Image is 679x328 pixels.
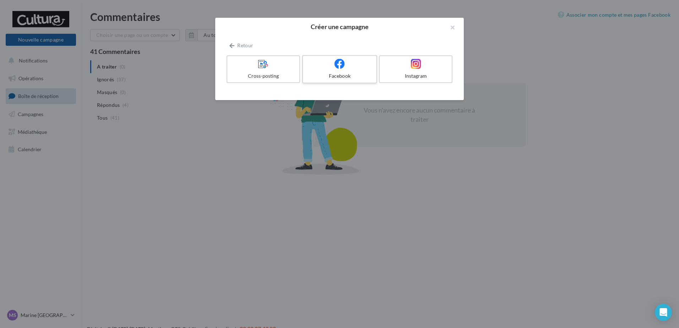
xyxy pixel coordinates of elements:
h2: Créer une campagne [227,23,452,30]
div: Facebook [306,72,373,80]
div: Cross-posting [230,72,297,80]
div: Instagram [382,72,449,80]
button: Retour [227,41,256,50]
div: Open Intercom Messenger [655,304,672,321]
